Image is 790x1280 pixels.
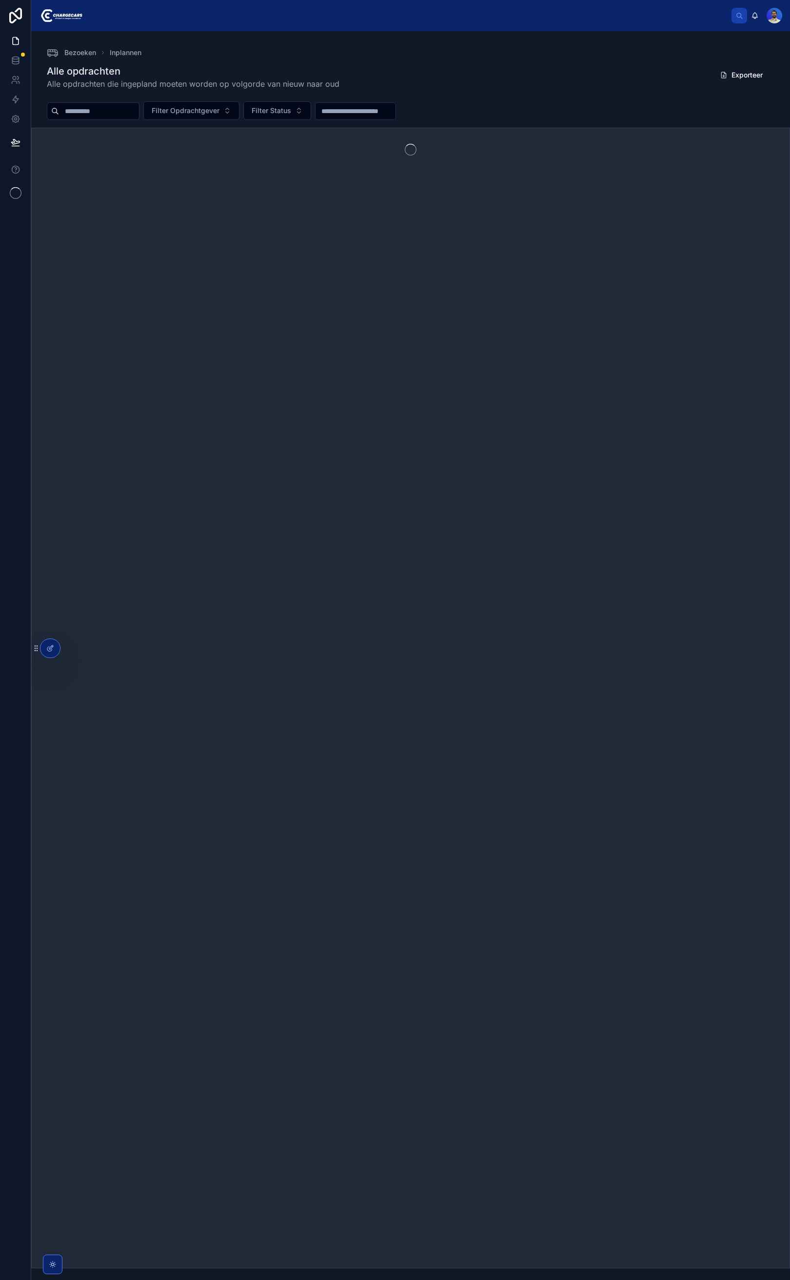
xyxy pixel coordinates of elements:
[47,64,339,78] h1: Alle opdrachten
[243,101,311,120] button: Select Button
[712,66,770,84] button: Exporteer
[47,78,339,90] span: Alle opdrachten die ingepland moeten worden op volgorde van nieuw naar oud
[90,14,731,18] div: scrollable content
[39,8,82,23] img: App logo
[252,106,291,116] span: Filter Status
[64,48,96,58] span: Bezoeken
[110,48,141,58] a: Inplannen
[47,47,96,58] a: Bezoeken
[143,101,239,120] button: Select Button
[152,106,219,116] span: Filter Opdrachtgever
